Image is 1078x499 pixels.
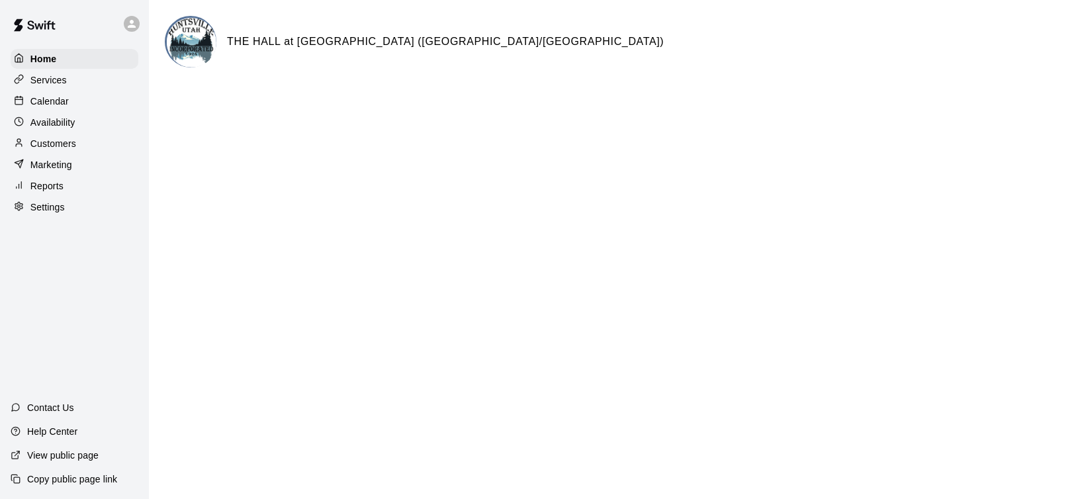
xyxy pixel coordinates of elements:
p: Help Center [27,425,77,438]
a: Settings [11,197,138,217]
p: Services [30,73,67,87]
p: Availability [30,116,75,129]
p: Copy public page link [27,473,117,486]
p: Home [30,52,57,66]
p: Customers [30,137,76,150]
a: Marketing [11,155,138,175]
p: Marketing [30,158,72,171]
p: Settings [30,201,65,214]
a: Home [11,49,138,69]
p: View public page [27,449,99,462]
p: Contact Us [27,401,74,414]
p: Reports [30,179,64,193]
a: Customers [11,134,138,154]
a: Availability [11,113,138,132]
a: Calendar [11,91,138,111]
p: Calendar [30,95,69,108]
a: Services [11,70,138,90]
img: THE HALL at Town Square (Huntsville Townhall/Community Center) logo [167,18,216,68]
h6: THE HALL at [GEOGRAPHIC_DATA] ([GEOGRAPHIC_DATA]/[GEOGRAPHIC_DATA]) [227,33,664,50]
a: Reports [11,176,138,196]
